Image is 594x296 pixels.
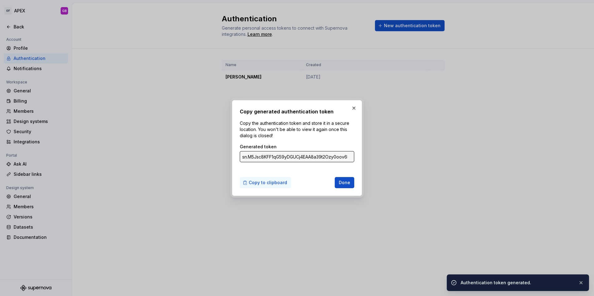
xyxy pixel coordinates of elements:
p: Copy the authentication token and store it in a secure location. You won't be able to view it aga... [240,120,354,139]
label: Generated token [240,144,277,150]
h2: Copy generated authentication token [240,108,354,115]
button: Done [335,177,354,188]
div: Authentication token generated. [461,280,573,286]
button: Copy to clipboard [240,177,291,188]
span: Done [339,180,350,186]
span: Copy to clipboard [249,180,287,186]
